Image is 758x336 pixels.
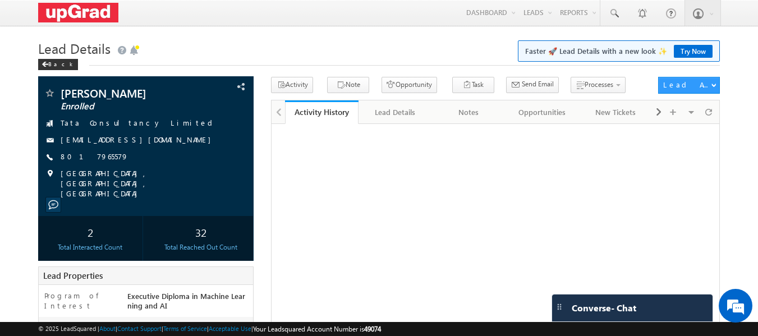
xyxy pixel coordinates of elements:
a: New Tickets [579,100,653,124]
a: Contact Support [117,325,162,332]
a: [EMAIL_ADDRESS][DOMAIN_NAME] [61,135,217,144]
a: About [99,325,116,332]
label: Program of Interest [44,291,117,311]
span: [GEOGRAPHIC_DATA], [GEOGRAPHIC_DATA], [GEOGRAPHIC_DATA] [61,168,235,199]
span: Lead Details [38,39,111,57]
a: 8017965579 [61,151,128,161]
span: Lead Properties [43,270,103,281]
a: Opportunities [506,100,579,124]
div: 2 [41,222,140,242]
div: Total Reached Out Count [151,242,250,252]
button: Task [452,77,494,93]
div: Activity History [293,107,350,117]
span: 49074 [364,325,381,333]
div: Lead Actions [663,80,711,90]
button: Send Email [506,77,559,93]
button: Lead Actions [658,77,720,94]
a: Back [38,58,84,68]
span: © 2025 LeadSquared | | | | | [38,324,381,334]
span: Faster 🚀 Lead Details with a new look ✨ [525,45,713,57]
div: 32 [151,222,250,242]
a: Notes [432,100,506,124]
div: Total Interacted Count [41,242,140,252]
button: Opportunity [382,77,437,93]
a: Try Now [674,45,713,58]
div: Back [38,59,78,70]
button: Note [327,77,369,93]
button: Activity [271,77,313,93]
a: Terms of Service [163,325,207,332]
a: Lead Details [359,100,432,124]
button: Processes [571,77,626,93]
img: carter-drag [555,302,564,311]
a: Acceptable Use [209,325,251,332]
span: [PERSON_NAME] [61,88,194,99]
div: Notes [441,105,495,119]
span: Your Leadsquared Account Number is [253,325,381,333]
a: Activity History [285,100,359,124]
span: Tata Consultancy Limited [61,118,217,129]
div: Opportunities [514,105,569,119]
div: Executive Diploma in Machine Learning and AI [125,291,254,316]
div: New Tickets [588,105,642,119]
span: Enrolled [61,101,194,112]
img: Custom Logo [38,3,119,22]
span: Converse - Chat [572,303,636,313]
div: Lead Details [367,105,422,119]
span: Processes [585,80,613,89]
span: Send Email [522,79,554,89]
